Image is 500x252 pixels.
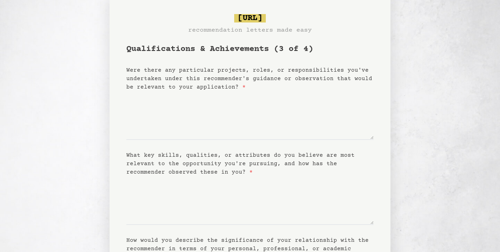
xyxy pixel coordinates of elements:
[188,25,312,35] h3: recommendation letters made easy
[234,14,266,22] span: [URL]
[126,44,374,55] h1: Qualifications & Achievements (3 of 4)
[126,152,355,175] label: What key skills, qualities, or attributes do you believe are most relevant to the opportunity you...
[126,67,372,90] label: Were there any particular projects, roles, or responsibilities you've undertaken under this recom...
